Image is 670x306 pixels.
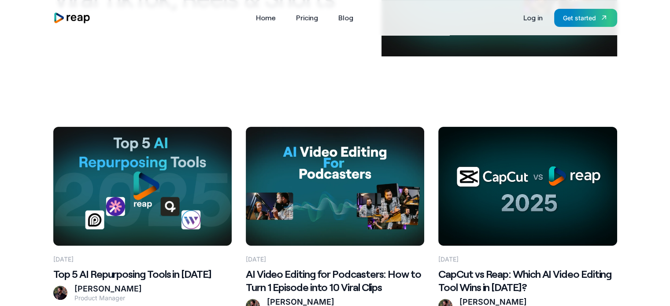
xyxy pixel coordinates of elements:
h2: CapCut vs Reap: Which AI Video Editing Tool Wins in [DATE]? [438,267,617,294]
div: [DATE] [246,246,266,264]
div: [PERSON_NAME] [74,284,142,294]
div: Product Manager [74,294,142,302]
div: [DATE] [53,246,74,264]
a: [DATE]Top 5 AI Repurposing Tools in [DATE][PERSON_NAME]Product Manager [53,127,232,302]
a: home [53,12,91,24]
a: Log in [519,11,547,25]
a: Home [252,11,280,25]
div: Get started [563,13,596,22]
div: [DATE] [438,246,459,264]
a: Get started [554,9,617,27]
img: reap logo [53,12,91,24]
a: Pricing [292,11,322,25]
a: Blog [334,11,358,25]
h2: AI Video Editing for Podcasters: How to Turn 1 Episode into 10 Viral Clips [246,267,424,294]
h2: Top 5 AI Repurposing Tools in [DATE] [53,267,232,280]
